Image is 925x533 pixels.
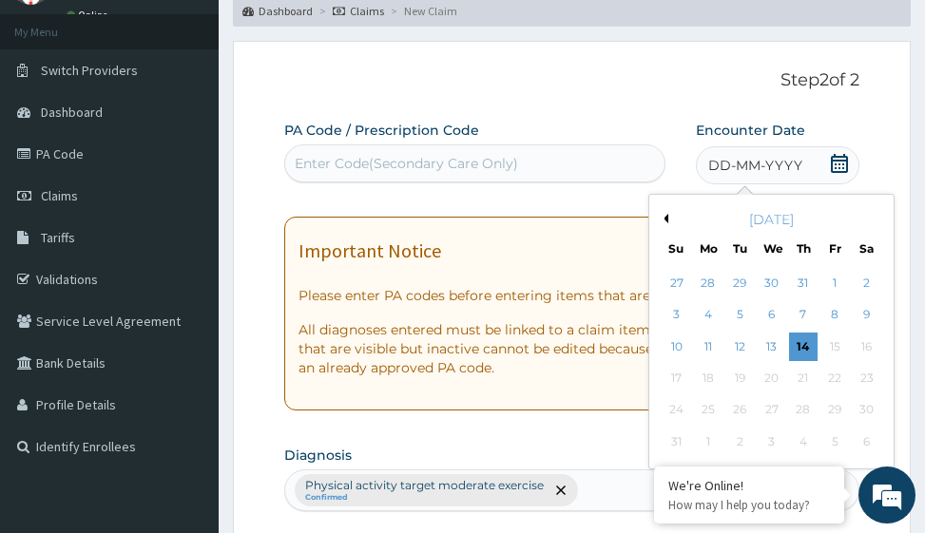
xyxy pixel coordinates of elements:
div: Chat with us now [99,106,319,131]
div: Not available Friday, August 22nd, 2025 [820,364,849,392]
p: All diagnoses entered must be linked to a claim item. Diagnosis & Claim Items that are visible bu... [299,320,844,377]
div: Choose Wednesday, August 6th, 2025 [758,301,786,330]
div: Choose Monday, July 28th, 2025 [694,269,723,297]
div: Su [668,240,684,257]
div: Choose Wednesday, August 13th, 2025 [758,333,786,361]
div: Choose Saturday, August 2nd, 2025 [853,269,881,297]
div: Choose Thursday, July 31st, 2025 [789,269,818,297]
div: Choose Sunday, August 3rd, 2025 [663,301,691,330]
div: Not available Monday, August 25th, 2025 [694,396,723,425]
div: Not available Tuesday, September 2nd, 2025 [725,428,754,456]
div: Not available Sunday, August 17th, 2025 [663,364,691,392]
div: Th [796,240,812,257]
span: Dashboard [41,104,103,121]
div: [DATE] [657,210,886,229]
div: Not available Saturday, August 30th, 2025 [853,396,881,425]
div: Not available Saturday, August 23rd, 2025 [853,364,881,392]
div: Enter Code(Secondary Care Only) [295,154,518,173]
div: Sa [858,240,875,257]
div: Choose Tuesday, July 29th, 2025 [725,269,754,297]
label: Diagnosis [284,446,352,465]
a: Online [67,9,112,22]
label: PA Code / Prescription Code [284,121,479,140]
li: New Claim [386,3,457,19]
div: Not available Sunday, August 24th, 2025 [663,396,691,425]
div: Minimize live chat window [312,10,357,55]
span: Tariffs [41,229,75,246]
p: Step 2 of 2 [284,70,858,91]
div: Choose Friday, August 8th, 2025 [820,301,849,330]
h1: Important Notice [299,240,441,261]
div: Not available Thursday, August 21st, 2025 [789,364,818,392]
div: Choose Thursday, August 14th, 2025 [789,333,818,361]
div: Not available Monday, September 1st, 2025 [694,428,723,456]
a: Dashboard [242,3,313,19]
div: Choose Sunday, July 27th, 2025 [663,269,691,297]
div: Choose Tuesday, August 5th, 2025 [725,301,754,330]
img: d_794563401_company_1708531726252_794563401 [35,95,77,143]
a: Claims [333,3,384,19]
span: We're online! [110,151,262,343]
p: How may I help you today? [668,497,830,513]
span: Claims [41,187,78,204]
div: Not available Friday, August 15th, 2025 [820,333,849,361]
div: Not available Wednesday, September 3rd, 2025 [758,428,786,456]
div: Choose Friday, August 1st, 2025 [820,269,849,297]
div: Choose Sunday, August 10th, 2025 [663,333,691,361]
div: Choose Wednesday, July 30th, 2025 [758,269,786,297]
div: Choose Thursday, August 7th, 2025 [789,301,818,330]
div: Not available Thursday, August 28th, 2025 [789,396,818,425]
div: Choose Monday, August 4th, 2025 [694,301,723,330]
div: We [763,240,780,257]
div: Not available Friday, August 29th, 2025 [820,396,849,425]
div: Choose Saturday, August 9th, 2025 [853,301,881,330]
div: Not available Friday, September 5th, 2025 [820,428,849,456]
div: Mo [700,240,716,257]
div: Not available Saturday, September 6th, 2025 [853,428,881,456]
div: Not available Monday, August 18th, 2025 [694,364,723,392]
div: Not available Wednesday, August 27th, 2025 [758,396,786,425]
div: Tu [732,240,748,257]
div: We're Online! [668,477,830,494]
div: Not available Wednesday, August 20th, 2025 [758,364,786,392]
textarea: Type your message and hit 'Enter' [10,342,362,409]
div: Not available Thursday, September 4th, 2025 [789,428,818,456]
div: month 2025-08 [661,268,882,458]
div: Not available Sunday, August 31st, 2025 [663,428,691,456]
label: Encounter Date [696,121,805,140]
div: Not available Tuesday, August 19th, 2025 [725,364,754,392]
span: Switch Providers [41,62,138,79]
p: Please enter PA codes before entering items that are not attached to a PA code [299,286,844,305]
button: Previous Month [659,214,668,223]
div: Not available Saturday, August 16th, 2025 [853,333,881,361]
div: Not available Tuesday, August 26th, 2025 [725,396,754,425]
div: Choose Tuesday, August 12th, 2025 [725,333,754,361]
span: DD-MM-YYYY [708,156,802,175]
div: Fr [827,240,843,257]
div: Choose Monday, August 11th, 2025 [694,333,723,361]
